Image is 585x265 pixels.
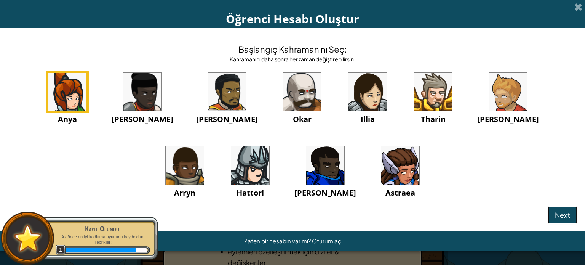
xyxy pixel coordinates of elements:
img: portrait.png [283,73,321,111]
p: Az önce en iyi kodlama oyununu kaydoldun. Tebrikler! [54,234,150,245]
button: Next [548,206,577,224]
a: Oturum aç [312,237,341,244]
img: portrait.png [489,73,527,111]
span: Astraea [385,188,415,198]
img: portrait.png [48,73,86,111]
img: portrait.png [166,146,204,185]
img: portrait.png [231,146,269,185]
span: Anya [58,114,77,124]
span: Tharin [421,114,446,124]
img: portrait.png [208,73,246,111]
img: portrait.png [381,146,419,185]
span: Okar [293,114,312,124]
span: Zaten bir hesabın var mı? [244,237,312,244]
span: [PERSON_NAME] [196,114,258,124]
div: Kayıt Olundu [54,223,150,234]
span: Öğrenci Hesabı Oluştur [226,11,359,27]
span: 1 [56,245,66,255]
img: portrait.png [306,146,344,185]
span: Illia [361,114,375,124]
span: [PERSON_NAME] [477,114,539,124]
span: [PERSON_NAME] [294,188,356,198]
div: Kahramanını daha sonra her zaman değiştirebilirsin. [230,55,355,63]
h4: Başlangıç Kahramanını Seç: [230,43,355,55]
span: Hattori [237,188,264,198]
span: Next [555,210,570,219]
img: portrait.png [348,73,387,111]
span: [PERSON_NAME] [112,114,173,124]
img: portrait.png [123,73,161,111]
img: portrait.png [414,73,452,111]
img: default.png [10,221,45,255]
span: Arryn [174,188,195,198]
